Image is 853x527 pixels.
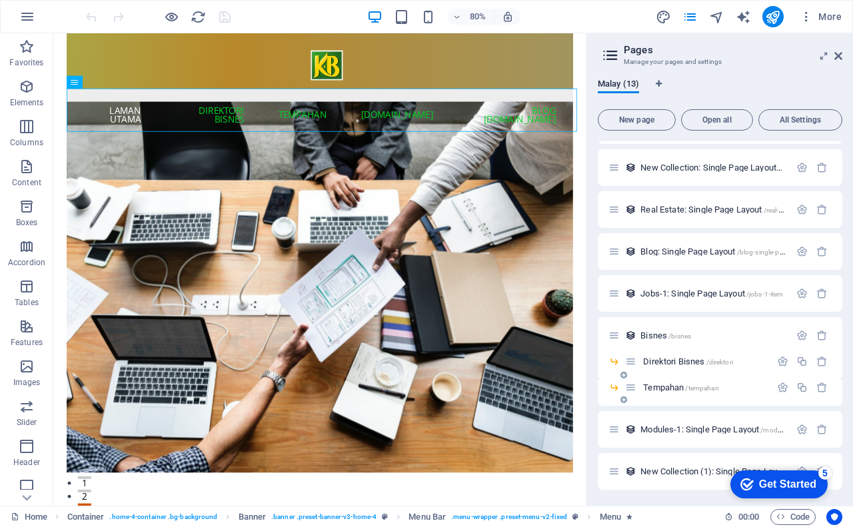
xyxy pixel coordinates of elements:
[794,6,847,27] button: More
[796,356,808,367] div: Duplicate
[682,9,698,25] i: Pages (Ctrl+Alt+S)
[271,509,377,525] span: . banner .preset-banner-v3-home-4
[636,247,790,256] div: Blog: Single Page Layout/blog-single-page-layout
[190,9,206,25] button: reload
[765,9,780,25] i: Publish
[709,9,724,25] i: Navigator
[796,330,808,341] div: Settings
[9,57,43,68] p: Favorites
[598,109,676,131] button: New page
[625,288,636,299] div: This layout is used as a template for all items (e.g. a blog post) of this collection. The conten...
[16,217,38,228] p: Boxes
[736,9,751,25] i: AI Writer
[163,9,179,25] button: Click here to leave preview mode and continue editing
[12,177,41,188] p: Content
[451,509,567,525] span: . menu-wrapper .preset-menu-v2-fixed
[13,377,41,388] p: Images
[639,357,770,366] div: Direktori Bisnes/direktori
[625,466,636,477] div: This layout is used as a template for all items (e.g. a blog post) of this collection. The conten...
[746,290,784,298] span: /jobs-1-item
[626,513,632,520] i: Element contains an animation
[640,288,783,298] span: Jobs-1: Single Page Layout
[681,109,753,131] button: Open all
[668,332,691,340] span: /bisnes
[600,509,621,525] span: Click to select. Double-click to edit
[604,116,670,124] span: New page
[826,509,842,525] button: Usercentrics
[409,509,446,525] span: Click to select. Double-click to edit
[625,204,636,215] div: This layout is used as a template for all items (e.g. a blog post) of this collection. The conten...
[382,513,388,520] i: This element is a customizable preset
[640,330,691,340] span: Bisnes
[17,417,37,428] p: Slider
[640,247,811,257] span: Blog: Single Page Layout
[239,509,267,525] span: Click to select. Double-click to edit
[764,116,836,124] span: All Settings
[816,424,828,435] div: Remove
[816,330,828,341] div: Remove
[109,509,217,525] span: . home-4-container .bg-background
[10,137,43,148] p: Columns
[625,246,636,257] div: This layout is used as a template for all items (e.g. a blog post) of this collection. The conten...
[706,358,733,366] span: /direktori
[67,509,633,525] nav: breadcrumb
[624,56,816,68] h3: Manage your pages and settings
[639,383,770,392] div: Tempahan/tempahan
[8,257,45,268] p: Accordion
[796,382,808,393] div: Duplicate
[625,162,636,173] div: This layout is used as a template for all items (e.g. a blog post) of this collection. The conten...
[816,288,828,299] div: Remove
[777,382,788,393] div: Settings
[796,288,808,299] div: Settings
[709,9,725,25] button: navigator
[687,116,747,124] span: Open all
[99,3,112,16] div: 5
[796,424,808,435] div: Settings
[13,457,40,468] p: Header
[816,382,828,393] div: Remove
[636,425,790,434] div: Modules-1: Single Page Layout/modules-1-item
[656,9,672,25] button: design
[816,204,828,215] div: Remove
[598,79,842,104] div: Language Tabs
[636,163,790,172] div: New Collection: Single Page Layout/new-collection-single-page-layout
[724,509,760,525] h6: Session time
[11,337,43,348] p: Features
[572,513,578,520] i: This element is a customizable preset
[11,7,108,35] div: Get Started 5 items remaining, 0% complete
[796,162,808,173] div: Settings
[636,205,790,214] div: Real Estate: Single Page Layout/real-estate-single-page-layout
[624,44,842,56] h2: Pages
[640,424,811,434] span: Click to open page
[776,509,810,525] span: Code
[643,356,733,366] span: Direktori Bisnes
[636,467,790,476] div: New Collection (1): Single Page Layout
[777,356,788,367] div: Settings
[737,249,811,256] span: /blog-single-page-layout
[598,76,639,95] span: Malay (13)
[191,9,206,25] i: Reload page
[685,384,718,392] span: /tempahan
[796,204,808,215] div: Settings
[447,9,494,25] button: 80%
[625,330,636,341] div: This layout is used as a template for all items (e.g. a blog post) of this collection. The conten...
[758,109,842,131] button: All Settings
[800,10,842,23] span: More
[796,246,808,257] div: Settings
[816,162,828,173] div: Remove
[636,331,790,340] div: Bisnes/bisnes
[682,9,698,25] button: pages
[502,11,514,23] i: On resize automatically adjust zoom level to fit chosen device.
[816,356,828,367] div: Remove
[39,15,97,27] div: Get Started
[656,9,671,25] i: Design (Ctrl+Alt+Y)
[643,382,718,392] span: Tempahan
[636,289,790,298] div: Jobs-1: Single Page Layout/jobs-1-item
[15,297,39,308] p: Tables
[760,426,811,434] span: /modules-1-item
[770,509,816,525] button: Code
[736,9,752,25] button: text_generator
[816,246,828,257] div: Remove
[738,509,759,525] span: 00 00
[10,97,44,108] p: Elements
